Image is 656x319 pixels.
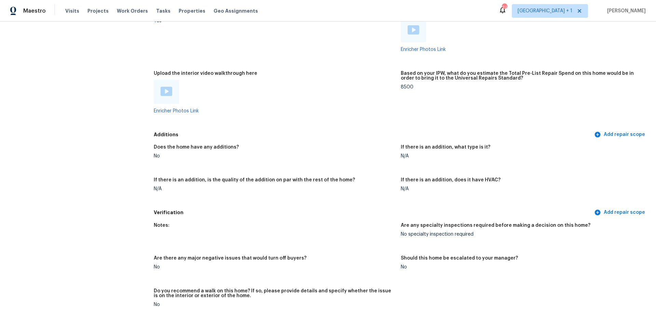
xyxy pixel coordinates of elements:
[179,8,205,14] span: Properties
[401,71,642,81] h5: Based on your IPW, what do you estimate the Total Pre-List Repair Spend on this home would be in ...
[401,223,590,228] h5: Are any specialty inspections required before making a decision on this home?
[154,302,395,307] div: No
[596,130,645,139] span: Add repair scope
[87,8,109,14] span: Projects
[154,71,257,76] h5: Upload the interior video walkthrough here
[593,128,648,141] button: Add repair scope
[154,209,593,216] h5: Verification
[518,8,572,14] span: [GEOGRAPHIC_DATA] + 1
[154,265,395,269] div: No
[154,223,169,228] h5: Notes:
[604,8,646,14] span: [PERSON_NAME]
[154,109,199,113] a: Enricher Photos Link
[154,145,239,150] h5: Does the home have any additions?
[408,25,419,34] img: Play Video
[154,131,593,138] h5: Additions
[401,265,642,269] div: No
[154,289,395,298] h5: Do you recommend a walk on this home? If so, please provide details and specify whether the issue...
[214,8,258,14] span: Geo Assignments
[401,85,642,89] div: 8500
[156,9,170,13] span: Tasks
[408,25,419,36] a: Play Video
[154,178,355,182] h5: If there is an addition, is the quality of the addition on par with the rest of the home?
[23,8,46,14] span: Maestro
[161,87,172,97] a: Play Video
[154,256,306,261] h5: Are there any major negative issues that would turn off buyers?
[596,208,645,217] span: Add repair scope
[401,47,446,52] a: Enricher Photos Link
[161,87,172,96] img: Play Video
[593,206,648,219] button: Add repair scope
[117,8,148,14] span: Work Orders
[65,8,79,14] span: Visits
[401,178,501,182] h5: If there is an addition, does it have HVAC?
[401,154,642,158] div: N/A
[154,186,395,191] div: N/A
[401,186,642,191] div: N/A
[401,256,518,261] h5: Should this home be escalated to your manager?
[502,4,507,11] div: 27
[401,145,490,150] h5: If there is an addition, what type is it?
[401,232,642,237] div: No specialty inspection required
[154,154,395,158] div: No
